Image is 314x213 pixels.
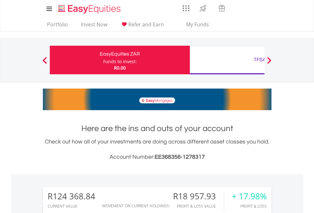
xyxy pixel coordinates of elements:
[178,2,194,12] a: AppsGrid
[78,21,110,31] a: Invest Now
[177,20,218,29] span: My Funds
[48,192,95,201] div: R124 368.84
[263,60,276,66] button: Next
[128,21,164,28] span: Refer and Earn
[38,60,51,66] button: Previous
[173,204,224,208] div: Profit & Loss Value
[57,4,123,14] img: EasyEquities_Logo.png
[43,137,271,162] div: Check out how all of your investments are doing across different asset classes you hold.
[173,192,224,201] div: R18 957.93
[54,50,186,58] div: EasyEquities ZAR
[43,123,271,134] h1: Here are the ins and outs of your account
[232,204,267,208] div: Profit & Loss
[56,2,123,14] a: Home page
[43,153,271,162] h3: Account Number:
[247,2,264,14] a: FAQ's and Support
[264,2,280,16] a: My Profile
[114,65,126,71] span: R0.00
[103,58,137,65] div: Funds to invest:
[155,154,205,160] span: EE368356-1278317
[44,21,70,31] a: Portfolio
[48,204,95,208] div: CURRENT VALUE
[198,3,208,13] img: thrive-v2.svg
[118,21,166,31] a: Refer and Earn
[183,5,190,12] img: grid-menu-icon.svg
[102,204,170,208] div: Movement on Current Holdings:
[231,2,247,14] a: Notifications
[212,2,231,13] a: Vouchers
[43,89,271,110] img: EasyMortage Promotion Banner
[232,192,267,201] div: + 17.98%
[217,3,227,13] img: vouchers-v2.svg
